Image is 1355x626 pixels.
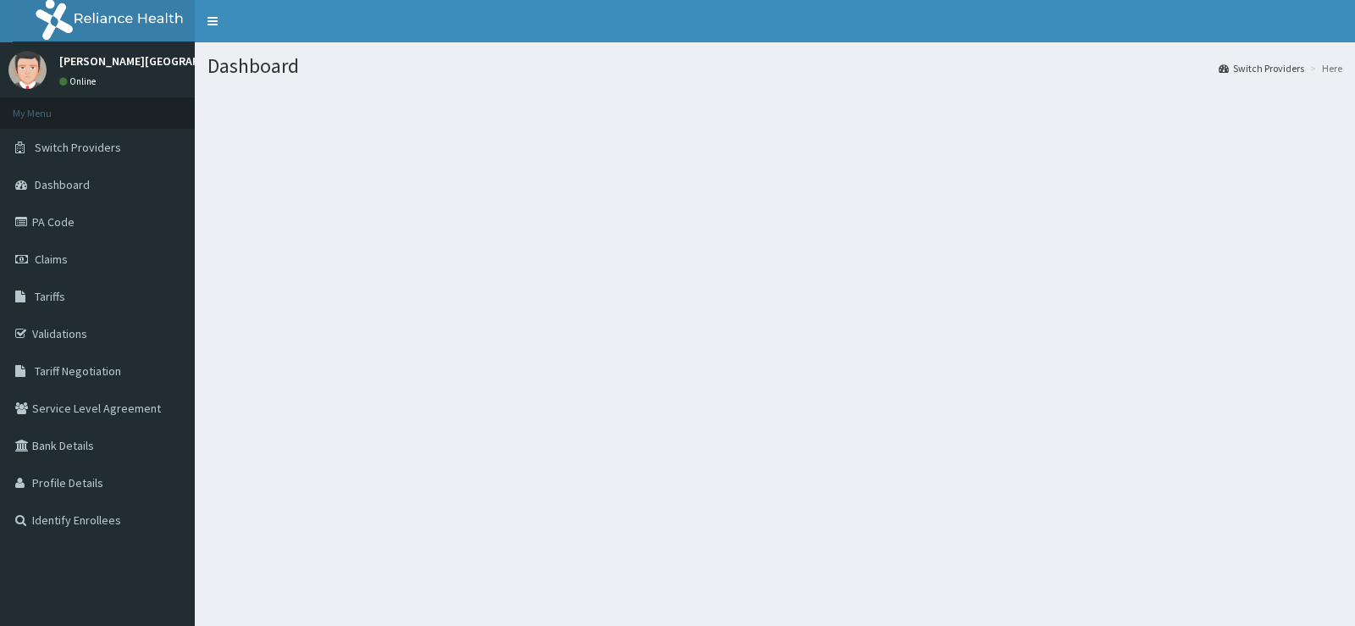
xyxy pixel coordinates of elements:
[35,289,65,304] span: Tariffs
[1219,61,1304,75] a: Switch Providers
[8,51,47,89] img: User Image
[59,75,100,87] a: Online
[207,55,1342,77] h1: Dashboard
[1306,61,1342,75] li: Here
[35,177,90,192] span: Dashboard
[35,140,121,155] span: Switch Providers
[35,363,121,379] span: Tariff Negotiation
[59,55,254,67] p: [PERSON_NAME][GEOGRAPHIC_DATA]
[35,252,68,267] span: Claims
